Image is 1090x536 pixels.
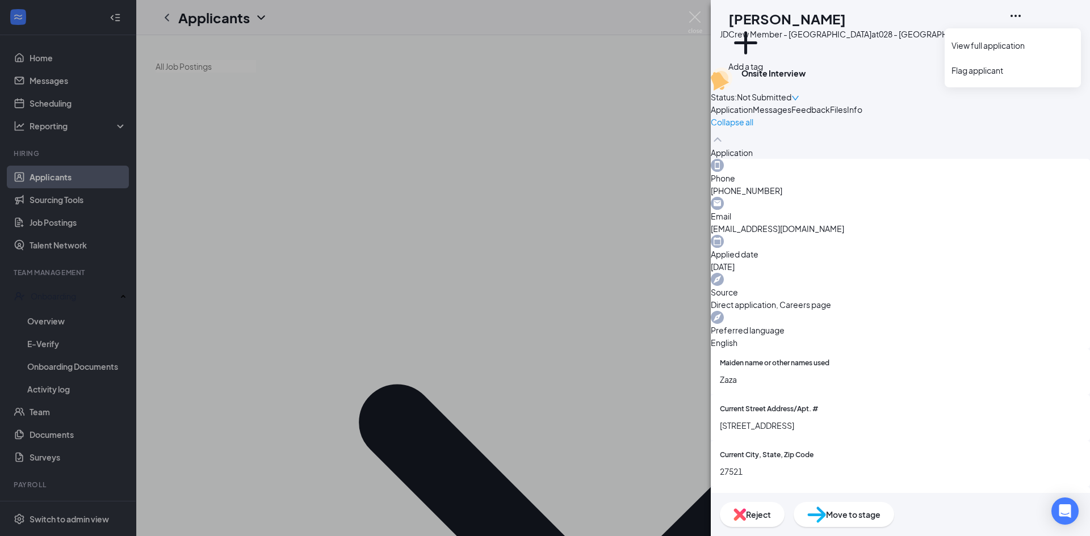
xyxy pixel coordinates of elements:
[711,336,1090,349] span: English
[753,104,791,115] span: Messages
[711,260,1090,273] span: [DATE]
[711,116,753,128] span: Collapse all
[711,104,753,115] span: Application
[746,508,771,521] span: Reject
[847,104,862,115] span: Info
[826,508,881,521] span: Move to stage
[711,172,1090,184] span: Phone
[711,286,1090,298] span: Source
[995,9,1009,58] button: ArrowRight
[720,404,818,415] span: Current Street Address/Apt. #
[951,40,1074,51] a: View full application
[741,68,806,78] b: Onsite Interview
[711,184,1090,197] span: [PHONE_NUMBER]
[711,91,737,103] div: Status :
[720,373,1081,386] span: Zaza
[711,210,1090,222] span: Email
[711,133,724,146] svg: ChevronUp
[720,28,728,40] div: JD
[791,94,799,102] span: down
[711,324,1090,336] span: Preferred language
[728,26,763,73] button: PlusAdd a tag
[1009,9,1022,23] svg: Ellipses
[711,248,1090,260] span: Applied date
[720,450,814,461] span: Current City, State, Zip Code
[728,9,846,28] h1: [PERSON_NAME]
[728,26,763,60] svg: Plus
[982,9,995,58] button: ArrowLeftNew
[728,28,982,40] div: Crew Member - [GEOGRAPHIC_DATA] at 028 - [GEOGRAPHIC_DATA]
[737,91,791,103] span: Not Submitted
[720,358,829,369] span: Maiden name or other names used
[830,104,847,115] span: Files
[720,419,1081,432] span: [STREET_ADDRESS]
[711,146,1090,159] div: Application
[791,104,830,115] span: Feedback
[711,222,1090,235] span: [EMAIL_ADDRESS][DOMAIN_NAME]
[1051,497,1079,525] div: Open Intercom Messenger
[711,298,1090,311] span: Direct application, Careers page
[720,465,1081,478] span: 27521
